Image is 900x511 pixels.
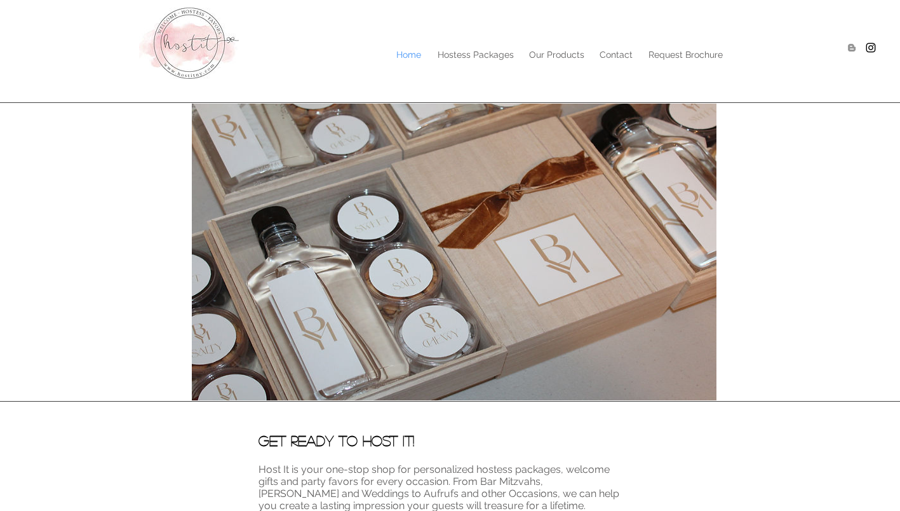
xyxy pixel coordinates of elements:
[390,45,427,64] p: Home
[387,45,429,64] a: Home
[259,433,414,447] span: Get Ready to Host It!
[593,45,639,64] p: Contact
[429,45,521,64] a: Hostess Packages
[521,45,591,64] a: Our Products
[197,45,731,64] nav: Site
[431,45,520,64] p: Hostess Packages
[523,45,591,64] p: Our Products
[845,41,877,54] ul: Social Bar
[591,45,640,64] a: Contact
[640,45,731,64] a: Request Brochure
[192,104,716,400] img: IMG_3857.JPG
[845,41,858,54] img: Blogger
[642,45,729,64] p: Request Brochure
[864,41,877,54] img: Hostitny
